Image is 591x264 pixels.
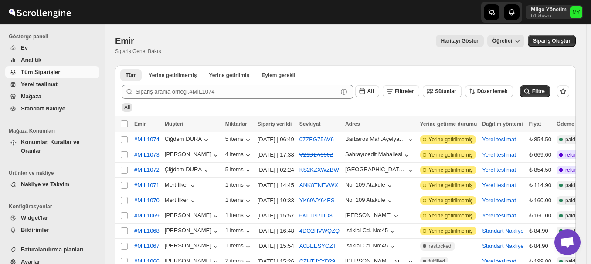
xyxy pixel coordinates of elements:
div: [DATE] | 15:54 [258,242,294,251]
button: Tüm Siparişler [5,66,99,78]
span: Yerine getirilmemiş [429,227,473,234]
button: All [120,69,142,81]
button: Nakliye ve Takvim [5,178,99,190]
div: [PERSON_NAME] [165,212,220,221]
div: Barbaros Mah.Açelya Sokağı Ağaoğlu Moontown Sitesi A1-2 Blok D:8 [345,136,406,142]
div: [PERSON_NAME] [165,242,220,251]
button: Yerel teslimat [482,151,516,158]
p: Sipariş Genel Bakış [115,48,161,55]
button: 5 items [225,136,252,144]
div: [DATE] | 06:49 [258,135,294,144]
span: Yerine getirilmemiş [149,72,197,79]
div: ₺ 114.90 [529,181,551,190]
button: KS2KZXWZBW [299,167,339,173]
span: Emir [115,36,134,46]
div: ₺ 854.50 [529,166,551,174]
span: restocked [429,243,452,250]
button: 07ZEG75AV6 [299,136,334,143]
button: #MİL1068 [129,224,165,238]
span: All [124,104,130,110]
button: Çiğdem DURA [165,166,211,175]
span: Tüm Siparişler [21,69,60,75]
button: Düzenlemek [465,85,513,97]
button: Çiğdem DURA [165,136,211,144]
span: paid [565,136,575,143]
div: [PERSON_NAME] [345,212,392,218]
button: #MİL1072 [129,163,165,177]
span: Filtre [532,88,545,94]
span: All [367,88,374,94]
div: [DATE] | 17:38 [258,150,294,159]
span: Emir [134,121,146,127]
button: [GEOGRAPHIC_DATA] Açelya Sokak Ağaoğlu Moontown Sitesi A1-2 Blok D:8 [345,166,415,175]
span: Widget'lar [21,214,48,221]
span: #MİL1070 [134,196,160,205]
button: Barbaros Mah.Açelya Sokağı Ağaoğlu Moontown Sitesi A1-2 Blok D:8 [345,136,415,144]
div: [DATE] | 16:48 [258,227,294,235]
div: Açık sohbet [554,229,581,255]
div: İstiklal Cd. No:45 [345,227,388,234]
button: Yerel teslimat [482,212,516,219]
div: Mert İlker [165,181,197,190]
span: Ürünler ve nakliye [9,170,100,177]
button: Konumlar, Kurallar ve Oranlar [5,136,99,157]
button: 1 items [225,181,252,190]
button: Standart Nakliye [482,227,523,234]
button: #MİL1073 [129,148,165,162]
button: #MİL1074 [129,133,165,147]
button: No: 109 Atakule [345,197,394,205]
button: 4DQ2HVWQZQ [299,227,340,234]
span: Mağaza [21,93,41,100]
button: Faturalandırma planları [5,244,99,256]
button: 5 items [225,166,252,175]
span: paid [565,197,575,204]
span: Yerine getirilmemiş [429,212,473,219]
span: Ödeme [557,121,574,127]
span: #MİL1071 [134,181,160,190]
button: Bildirimler [5,224,99,236]
button: 4 items [225,151,252,160]
span: Yerine getirilmiş [209,72,249,79]
button: Yerel teslimat [482,197,516,204]
span: Yerine getirilmemiş [429,151,473,158]
button: 1 items [225,227,252,236]
span: refunded [565,167,586,174]
button: Yerel teslimat [482,167,516,173]
div: [GEOGRAPHIC_DATA] Açelya Sokak Ağaoğlu Moontown Sitesi A1-2 Blok D:8 [345,166,406,173]
button: Sütunlar [423,85,462,97]
span: #MİL1068 [134,227,160,235]
p: Milgo Yönetim [531,6,567,13]
span: paid [565,182,575,189]
span: paid [565,212,575,219]
span: Sipariş Oluştur [533,37,571,44]
div: ₺ 84.90 [529,227,551,235]
button: Unfulfilled [143,69,202,81]
button: Widget'lar [5,212,99,224]
button: Mert İlker [165,197,197,205]
button: #MİL1067 [129,239,165,253]
div: ₺ 84.90 [529,242,551,251]
div: [PERSON_NAME] [165,151,220,160]
button: Analitik [5,54,99,66]
button: A0BEESYOZT [299,243,336,249]
span: Adres [345,121,360,127]
button: V21D2A356Z [299,151,333,158]
button: #MİL1070 [129,194,165,207]
text: MY [573,10,580,15]
span: Öğretici [492,38,512,44]
span: #MİL1074 [134,135,160,144]
div: [PERSON_NAME] caddesi no 79 ulus [345,257,406,264]
span: Düzenlemek [477,88,508,94]
button: [PERSON_NAME] [165,227,220,236]
button: 1 items [225,242,252,251]
p: t7hkbx-nk [531,13,567,18]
